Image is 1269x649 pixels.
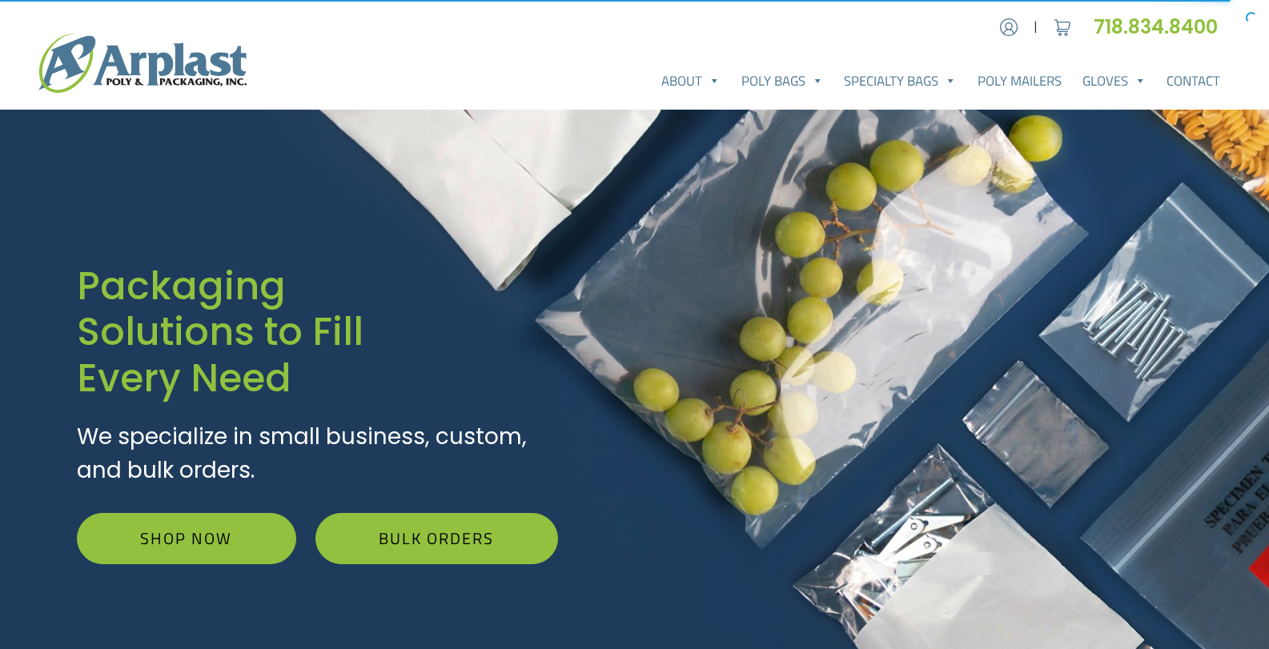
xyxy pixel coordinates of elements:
[731,65,834,97] a: Poly Bags
[77,263,558,401] h1: Packaging Solutions to Fill Every Need
[967,65,1072,97] a: Poly Mailers
[1072,65,1157,97] a: Gloves
[651,65,731,97] a: About
[1034,18,1038,37] span: |
[834,65,968,97] a: Specialty Bags
[38,34,247,93] img: logo
[77,513,296,564] a: Shop Now
[1094,14,1231,40] a: 718.834.8400
[1156,65,1231,97] a: Contact
[77,420,558,487] p: We specialize in small business, custom, and bulk orders.
[315,513,558,564] a: Bulk Orders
